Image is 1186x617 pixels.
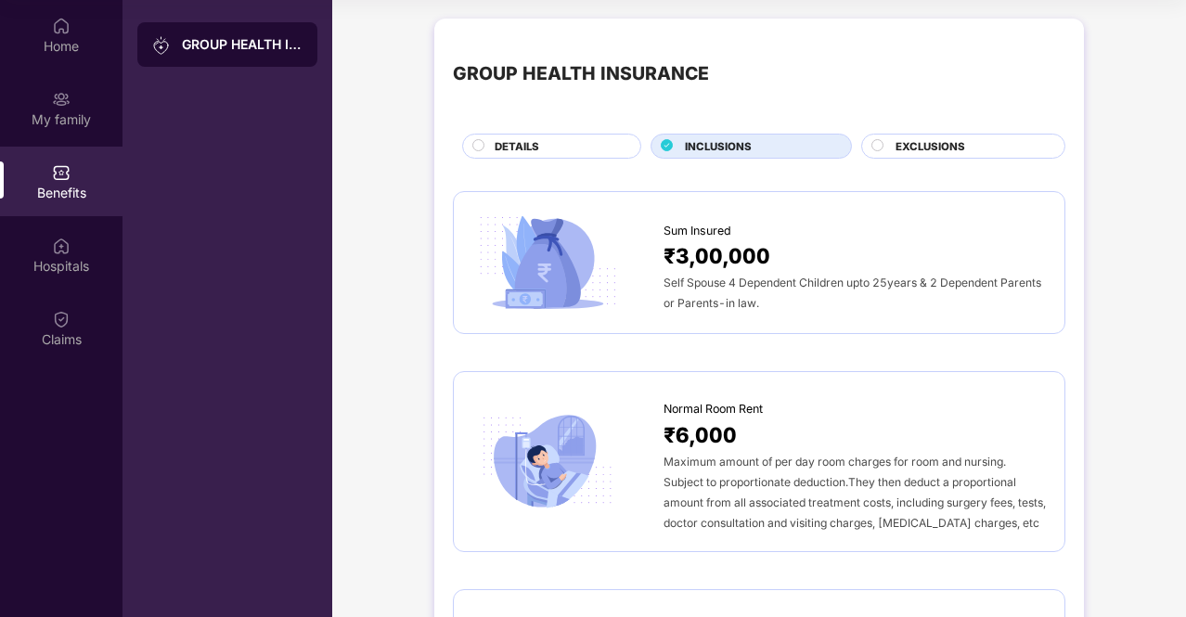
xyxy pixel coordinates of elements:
[664,418,737,451] span: ₹6,000
[664,400,763,418] span: Normal Room Rent
[152,36,171,55] img: svg+xml;base64,PHN2ZyB3aWR0aD0iMjAiIGhlaWdodD0iMjAiIHZpZXdCb3g9IjAgMCAyMCAyMCIgZmlsbD0ibm9uZSIgeG...
[52,163,71,182] img: svg+xml;base64,PHN2ZyBpZD0iQmVuZWZpdHMiIHhtbG5zPSJodHRwOi8vd3d3LnczLm9yZy8yMDAwL3N2ZyIgd2lkdGg9Ij...
[52,17,71,35] img: svg+xml;base64,PHN2ZyBpZD0iSG9tZSIgeG1sbnM9Imh0dHA6Ly93d3cudzMub3JnLzIwMDAvc3ZnIiB3aWR0aD0iMjAiIG...
[685,138,752,155] span: INCLUSIONS
[664,222,731,240] span: Sum Insured
[52,237,71,255] img: svg+xml;base64,PHN2ZyBpZD0iSG9zcGl0YWxzIiB4bWxucz0iaHR0cDovL3d3dy53My5vcmcvMjAwMC9zdmciIHdpZHRoPS...
[472,211,623,315] img: icon
[664,276,1041,310] span: Self Spouse 4 Dependent Children upto 25years & 2 Dependent Parents or Parents-in law.
[896,138,965,155] span: EXCLUSIONS
[495,138,539,155] span: DETAILS
[664,455,1046,530] span: Maximum amount of per day room charges for room and nursing. Subject to proportionate deduction.T...
[664,239,770,272] span: ₹3,00,000
[52,90,71,109] img: svg+xml;base64,PHN2ZyB3aWR0aD0iMjAiIGhlaWdodD0iMjAiIHZpZXdCb3g9IjAgMCAyMCAyMCIgZmlsbD0ibm9uZSIgeG...
[182,35,303,54] div: GROUP HEALTH INSURANCE
[453,59,709,88] div: GROUP HEALTH INSURANCE
[52,310,71,328] img: svg+xml;base64,PHN2ZyBpZD0iQ2xhaW0iIHhtbG5zPSJodHRwOi8vd3d3LnczLm9yZy8yMDAwL3N2ZyIgd2lkdGg9IjIwIi...
[472,409,623,514] img: icon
